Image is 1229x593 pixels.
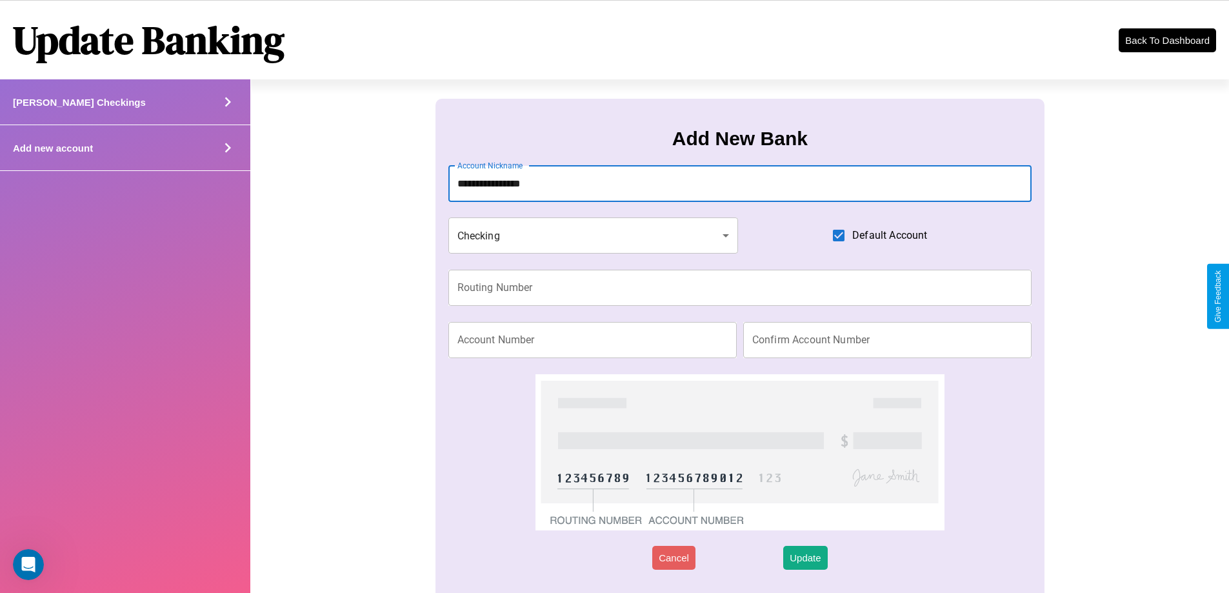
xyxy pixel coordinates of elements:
img: check [535,374,944,530]
button: Update [783,546,827,570]
label: Account Nickname [457,160,523,171]
h1: Update Banking [13,14,285,66]
div: Checking [448,217,739,254]
iframe: Intercom live chat [13,549,44,580]
h4: [PERSON_NAME] Checkings [13,97,146,108]
span: Default Account [852,228,927,243]
button: Cancel [652,546,695,570]
button: Back To Dashboard [1119,28,1216,52]
div: Give Feedback [1214,270,1223,323]
h3: Add New Bank [672,128,808,150]
h4: Add new account [13,143,93,154]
